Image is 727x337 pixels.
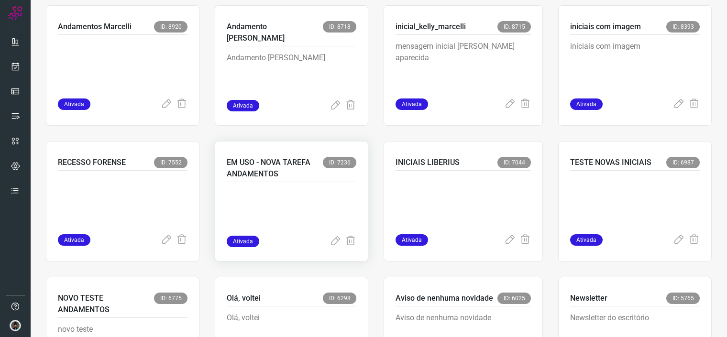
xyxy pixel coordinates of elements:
span: ID: 7236 [323,157,356,168]
span: ID: 8920 [154,21,187,33]
p: Newsletter [570,293,607,304]
p: EM USO - NOVA TAREFA ANDAMENTOS [227,157,323,180]
span: ID: 8718 [323,21,356,33]
span: Ativada [396,234,428,246]
span: Ativada [570,234,603,246]
span: ID: 5765 [666,293,700,304]
p: NOVO TESTE ANDAMENTOS [58,293,154,315]
p: Andamento [PERSON_NAME] [227,52,356,100]
p: Andamento [PERSON_NAME] [227,21,323,44]
p: iniciais com imagem [570,41,700,88]
p: Andamentos Marcelli [58,21,132,33]
span: ID: 7044 [497,157,531,168]
span: Ativada [570,98,603,110]
span: ID: 7552 [154,157,187,168]
p: inicial_kelly_marcelli [396,21,466,33]
span: Ativada [227,100,259,111]
span: ID: 6987 [666,157,700,168]
span: ID: 6025 [497,293,531,304]
img: d44150f10045ac5288e451a80f22ca79.png [10,320,21,331]
p: iniciais com imagem [570,21,641,33]
span: Ativada [58,234,90,246]
p: TESTE NOVAS INICIAIS [570,157,651,168]
span: Ativada [58,98,90,110]
p: Olá, voltei [227,293,261,304]
p: INICIAIS LIBERIUS [396,157,460,168]
span: ID: 6775 [154,293,187,304]
span: Ativada [396,98,428,110]
span: ID: 8393 [666,21,700,33]
span: Ativada [227,236,259,247]
p: Aviso de nenhuma novidade [396,293,493,304]
p: RECESSO FORENSE [58,157,126,168]
p: mensagem inicial [PERSON_NAME] aparecida [396,41,531,88]
span: ID: 8715 [497,21,531,33]
span: ID: 6298 [323,293,356,304]
img: Logo [8,6,22,20]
